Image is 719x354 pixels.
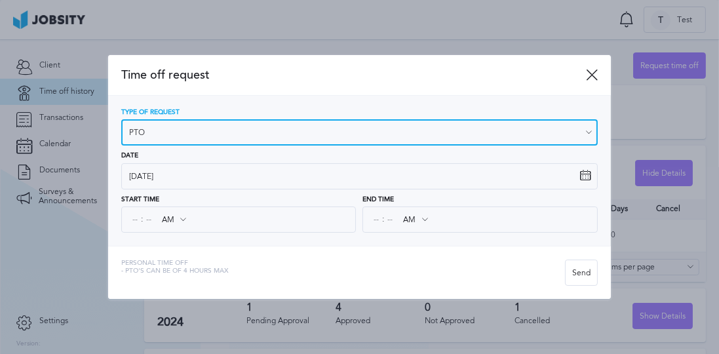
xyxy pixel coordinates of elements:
span: : [382,215,384,224]
span: : [141,215,143,224]
span: End Time [362,196,394,204]
div: Send [566,260,597,286]
span: Date [121,152,138,160]
span: - PTO's can be of 4 hours max [121,267,228,275]
input: -- [129,208,141,231]
span: Type of Request [121,109,180,117]
input: -- [143,208,155,231]
span: Time off request [121,68,587,82]
input: -- [370,208,382,231]
span: Start Time [121,196,159,204]
input: -- [384,208,396,231]
button: Send [565,260,598,286]
span: Personal Time Off [121,260,228,267]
